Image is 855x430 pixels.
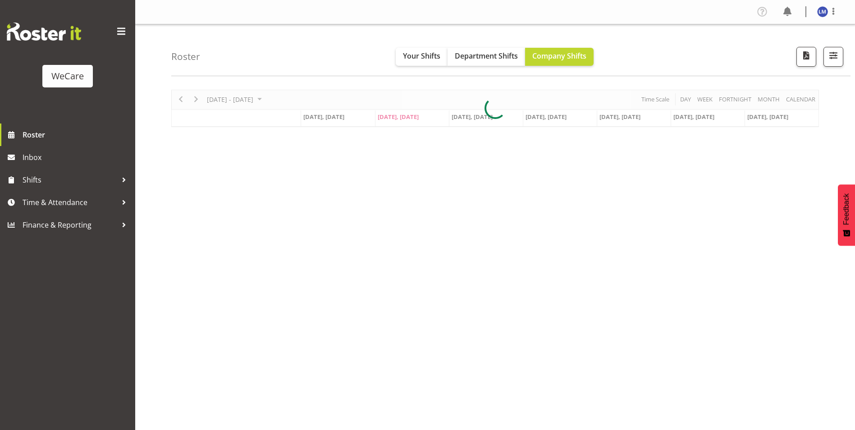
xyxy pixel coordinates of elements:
span: Feedback [842,193,850,225]
button: Department Shifts [448,48,525,66]
button: Company Shifts [525,48,594,66]
button: Feedback - Show survey [838,184,855,246]
img: Rosterit website logo [7,23,81,41]
img: lainie-montgomery10478.jpg [817,6,828,17]
span: Shifts [23,173,117,187]
span: Roster [23,128,131,142]
span: Inbox [23,151,131,164]
button: Download a PDF of the roster according to the set date range. [796,47,816,67]
span: Your Shifts [403,51,440,61]
button: Filter Shifts [823,47,843,67]
span: Finance & Reporting [23,218,117,232]
span: Time & Attendance [23,196,117,209]
h4: Roster [171,51,200,62]
span: Company Shifts [532,51,586,61]
div: WeCare [51,69,84,83]
button: Your Shifts [396,48,448,66]
span: Department Shifts [455,51,518,61]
